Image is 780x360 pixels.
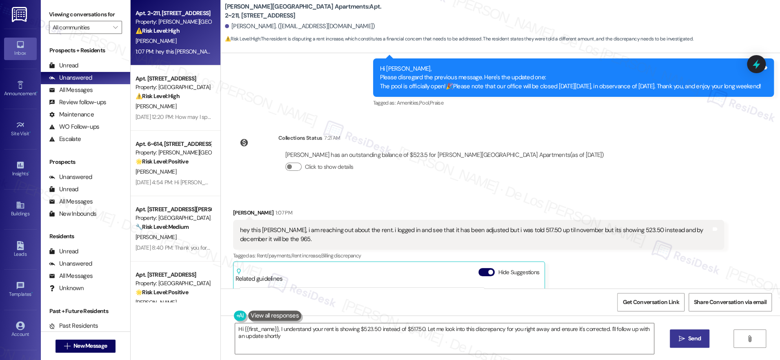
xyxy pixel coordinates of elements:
div: WO Follow-ups [49,123,99,131]
div: Tagged as: [373,97,774,109]
div: Property: [GEOGRAPHIC_DATA] Apartments [136,214,211,222]
span: [PERSON_NAME] [136,103,176,110]
div: Past + Future Residents [41,307,130,315]
div: Property: [GEOGRAPHIC_DATA] [136,279,211,288]
span: [PERSON_NAME] [136,299,176,306]
button: Share Conversation via email [689,293,772,311]
i:  [113,24,118,31]
a: Account [4,319,37,341]
a: Inbox [4,38,37,60]
textarea: Hi {{first_name}}, I understand your rent is showing $523.50 instead of $517. [235,323,654,354]
span: Amenities , [396,99,419,106]
span: Rent/payments , [257,252,291,259]
div: Unknown [49,284,84,293]
strong: 🔧 Risk Level: Medium [136,223,189,230]
a: Insights • [4,158,37,180]
strong: ⚠️ Risk Level: High [136,92,180,100]
div: All Messages [49,197,93,206]
div: Property: [PERSON_NAME][GEOGRAPHIC_DATA] Apartments [136,148,211,157]
div: 1:07 PM: hey this [PERSON_NAME], i am reaching out about the rent. i logged in and see that it ha... [136,48,651,55]
div: Unread [49,61,78,70]
span: Praise [430,99,443,106]
label: Click to show details [305,163,353,171]
span: Send [688,334,701,343]
span: Get Conversation Link [622,298,679,306]
div: Residents [41,232,130,241]
div: [DATE] 4:54 PM: Hi [PERSON_NAME], Please disregard the previous message. Here's the updated one: ... [136,179,729,186]
div: [PERSON_NAME] [233,208,724,220]
div: Related guidelines [236,268,283,283]
div: Property: [PERSON_NAME][GEOGRAPHIC_DATA] Apartments [136,18,211,26]
div: Apt. [STREET_ADDRESS] [136,271,211,279]
strong: ⚠️ Risk Level: High [136,27,180,34]
button: New Message [56,340,116,353]
div: All Messages [49,272,93,280]
strong: 🌟 Risk Level: Positive [136,288,188,296]
div: Unanswered [49,259,92,268]
div: 1:07 PM [273,208,292,217]
div: Apt. [STREET_ADDRESS][PERSON_NAME] [136,205,211,214]
i:  [747,335,753,342]
div: Unanswered [49,173,92,181]
span: [PERSON_NAME] [136,168,176,175]
strong: 🌟 Risk Level: Positive [136,158,188,165]
button: Get Conversation Link [617,293,684,311]
div: Past Residents [49,322,98,330]
strong: ⚠️ Risk Level: High [225,36,260,42]
div: Apt. [STREET_ADDRESS] [136,74,211,83]
div: Unread [49,185,78,194]
span: • [29,130,31,135]
b: [PERSON_NAME][GEOGRAPHIC_DATA] Apartments: Apt. 2~211, [STREET_ADDRESS] [225,2,388,20]
div: [DATE] 12:20 PM: How may I speak to someone in the office on the phone [136,113,308,121]
div: New Inbounds [49,210,96,218]
div: 7:21 AM [322,134,340,142]
div: Prospects + Residents [41,46,130,55]
span: • [31,290,33,296]
img: ResiDesk Logo [12,7,29,22]
div: [PERSON_NAME] has an outstanding balance of $523.5 for [PERSON_NAME][GEOGRAPHIC_DATA] Apartments ... [285,151,604,159]
button: Send [670,329,709,348]
div: Prospects [41,158,130,166]
div: Escalate [49,135,81,143]
span: [PERSON_NAME] [136,37,176,45]
a: Buildings [4,198,37,220]
a: Leads [4,239,37,261]
label: Hide Suggestions [498,268,539,277]
div: All Messages [49,86,93,94]
div: Apt. 6~614, [STREET_ADDRESS] [136,140,211,148]
div: Hi [PERSON_NAME], Please disregard the previous message. Here's the updated one: The pool is offi... [380,65,761,91]
div: Collections Status [278,134,322,142]
div: [DATE] 8:40 PM: Thank you for your message. Our offices are currently closed, but we will contact... [136,244,631,251]
div: Unanswered [49,74,92,82]
a: Templates • [4,279,37,301]
div: Review follow-ups [49,98,106,107]
span: • [36,89,38,95]
div: Tagged as: [233,250,724,262]
span: Rent increase , [291,252,321,259]
span: Share Conversation via email [694,298,767,306]
i:  [678,335,684,342]
span: • [28,170,29,175]
div: Apt. 2~211, [STREET_ADDRESS] [136,9,211,18]
div: Maintenance [49,110,94,119]
div: hey this [PERSON_NAME], i am reaching out about the rent. i logged in and see that it has been ad... [240,226,711,244]
label: Viewing conversations for [49,8,122,21]
span: New Message [73,342,107,350]
a: Site Visit • [4,118,37,140]
i:  [64,343,70,349]
input: All communities [53,21,109,34]
span: [PERSON_NAME] [136,233,176,241]
span: Billing discrepancy [321,252,361,259]
span: : The resident is disputing a rent increase, which constitutes a financial concern that needs to ... [225,35,693,43]
span: Pool , [419,99,430,106]
div: [PERSON_NAME]. ([EMAIL_ADDRESS][DOMAIN_NAME]) [225,22,375,31]
div: Unread [49,247,78,256]
div: Property: [GEOGRAPHIC_DATA] [136,83,211,92]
